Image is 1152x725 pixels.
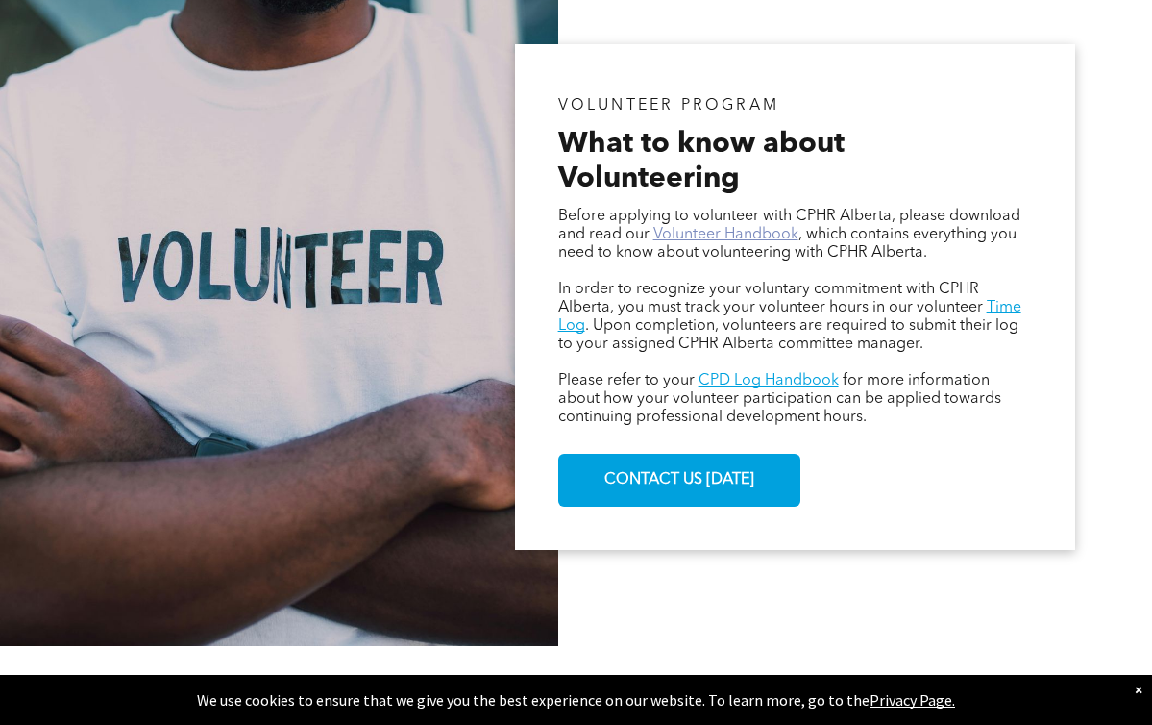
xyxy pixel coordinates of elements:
[558,300,1021,334] a: Time Log
[870,690,955,710] a: Privacy Page.
[558,209,1020,242] span: Before applying to volunteer with CPHR Alberta, please download and read our
[598,462,761,499] span: CONTACT US [DATE]
[558,282,983,315] span: In order to recognize your voluntary commitment with CPHR Alberta, you must track your volunteer ...
[558,227,1017,261] span: , which contains everything you need to know about volunteering with CPHR Alberta.
[558,373,1001,425] span: for more information about how your volunteer participation can be applied towards continuing pro...
[653,227,798,242] a: Volunteer Handbook
[558,130,845,193] span: What to know about Volunteering
[558,373,695,388] span: Please refer to your
[1135,680,1142,699] div: Dismiss notification
[699,373,839,388] a: CPD Log Handbook
[558,318,1018,352] span: . Upon completion, volunteers are required to submit their log to your assigned CPHR Alberta comm...
[558,454,800,507] a: CONTACT US [DATE]
[558,98,779,113] span: VOLUNTEER PROGRAM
